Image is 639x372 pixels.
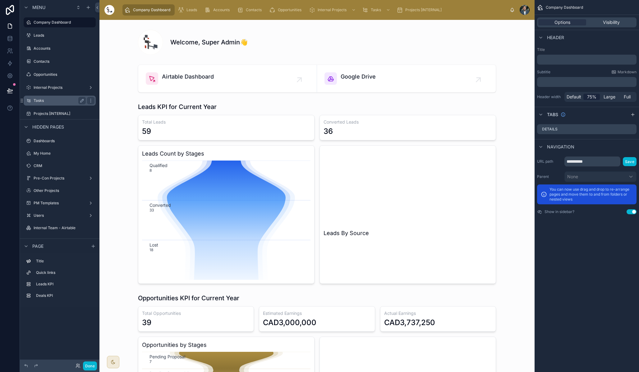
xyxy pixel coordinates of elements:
span: Large [604,94,615,100]
a: Company Dashboard [122,4,175,16]
span: Options [554,19,570,25]
label: Dashboards [34,138,94,143]
p: You can now use drag and drop to re-arrange pages and move them to and from folders or nested views [549,187,633,202]
a: PM Templates [24,198,96,208]
a: Pre-Con Projects [24,173,96,183]
label: CRM [34,163,94,168]
img: App logo [104,5,114,15]
span: Page [32,243,44,249]
button: Done [83,361,97,370]
label: Quick links [36,270,93,275]
label: Title [36,259,93,264]
span: Internal Projects [318,7,347,12]
a: Internal Projects [307,4,359,16]
div: scrollable content [537,55,637,65]
label: My Home [34,151,94,156]
span: Leads [186,7,197,12]
label: Contacts [34,59,94,64]
label: Details [542,127,558,132]
label: Company Dashboard [34,20,92,25]
span: Navigation [547,144,574,150]
label: Title [537,47,637,52]
a: Company Dashboard [24,17,96,27]
label: PM Templates [34,201,86,206]
a: Leads [24,30,96,40]
a: Leads [176,4,201,16]
a: CRM [24,161,96,171]
a: Accounts [24,43,96,53]
a: Contacts [235,4,266,16]
label: Tasks [34,98,83,103]
a: Opportunities [267,4,306,16]
label: Internal Team - Airtable [34,225,94,230]
span: Tasks [371,7,381,12]
a: Projects [INTERNAL] [24,109,96,119]
label: Show in sidebar? [545,209,574,214]
label: Leads [34,33,94,38]
span: Visibility [603,19,620,25]
a: My Home [24,148,96,158]
label: Internal Projects [34,85,86,90]
span: Markdown [618,70,637,75]
label: Header width [537,94,562,99]
a: Opportunities [24,70,96,79]
a: Users [24,211,96,220]
span: Tabs [547,111,558,118]
label: Parent [537,174,562,179]
span: Full [624,94,631,100]
span: Hidden pages [32,124,64,130]
span: Contacts [246,7,262,12]
span: Header [547,34,564,41]
a: Internal Projects [24,83,96,93]
label: Opportunities [34,72,94,77]
a: Dashboards [24,136,96,146]
span: Accounts [213,7,230,12]
label: Leads KPI [36,282,93,287]
a: Internal Team - Airtable [24,223,96,233]
div: scrollable content [20,253,99,307]
a: Projects [INTERNAL] [395,4,446,16]
label: Deals KPI [36,293,93,298]
div: scrollable content [537,77,637,87]
span: Company Dashboard [546,5,583,10]
span: Projects [INTERNAL] [405,7,442,12]
span: Default [567,94,581,100]
label: Accounts [34,46,94,51]
a: Tasks [24,96,96,106]
span: Menu [32,4,45,11]
label: Subtitle [537,70,550,75]
a: Other Projects [24,186,96,196]
a: Tasks [360,4,393,16]
span: Company Dashboard [133,7,170,12]
a: Contacts [24,57,96,66]
span: None [567,174,578,180]
label: Projects [INTERNAL] [34,111,94,116]
label: Users [34,213,86,218]
span: 75% [587,94,596,100]
button: Save [623,157,637,166]
label: Pre-Con Projects [34,176,86,181]
div: scrollable content [119,3,510,17]
button: None [564,171,637,182]
span: Opportunities [278,7,301,12]
label: URL path [537,159,562,164]
label: Other Projects [34,188,94,193]
a: Accounts [203,4,234,16]
a: Markdown [611,70,637,75]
